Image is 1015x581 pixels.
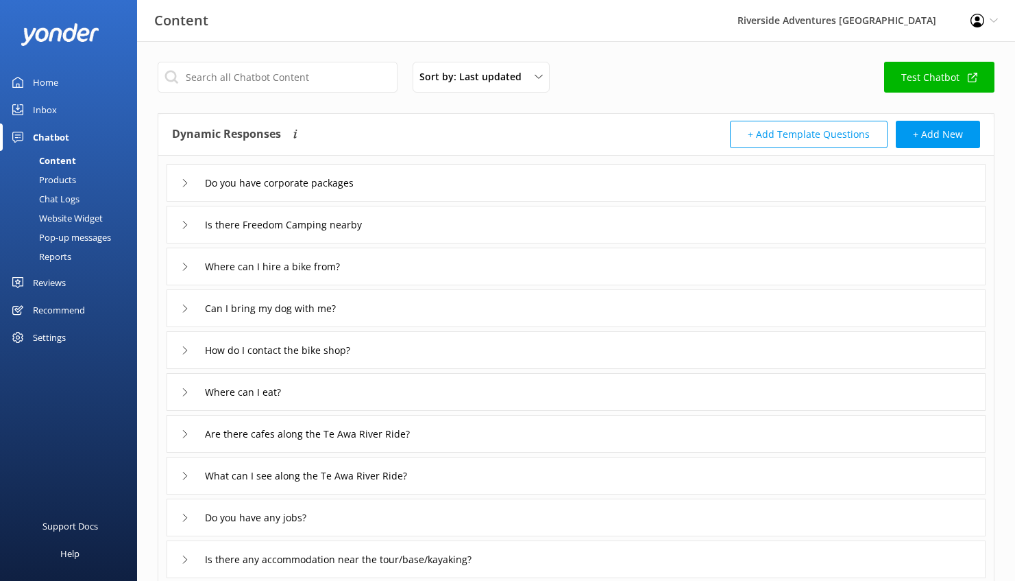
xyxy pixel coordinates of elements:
[33,123,69,151] div: Chatbot
[172,121,281,148] h4: Dynamic Responses
[8,228,137,247] a: Pop-up messages
[33,269,66,296] div: Reviews
[158,62,398,93] input: Search all Chatbot Content
[60,540,80,567] div: Help
[8,209,137,228] a: Website Widget
[730,121,888,148] button: + Add Template Questions
[8,189,80,209] div: Chat Logs
[884,62,994,93] a: Test Chatbot
[419,69,530,84] span: Sort by: Last updated
[8,247,137,266] a: Reports
[8,151,137,170] a: Content
[8,151,76,170] div: Content
[154,10,208,32] h3: Content
[33,69,58,96] div: Home
[8,170,76,189] div: Products
[8,247,71,266] div: Reports
[8,209,103,228] div: Website Widget
[33,324,66,351] div: Settings
[21,23,99,46] img: yonder-white-logo.png
[33,96,57,123] div: Inbox
[896,121,980,148] button: + Add New
[8,189,137,209] a: Chat Logs
[8,170,137,189] a: Products
[42,512,98,540] div: Support Docs
[33,296,85,324] div: Recommend
[8,228,111,247] div: Pop-up messages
